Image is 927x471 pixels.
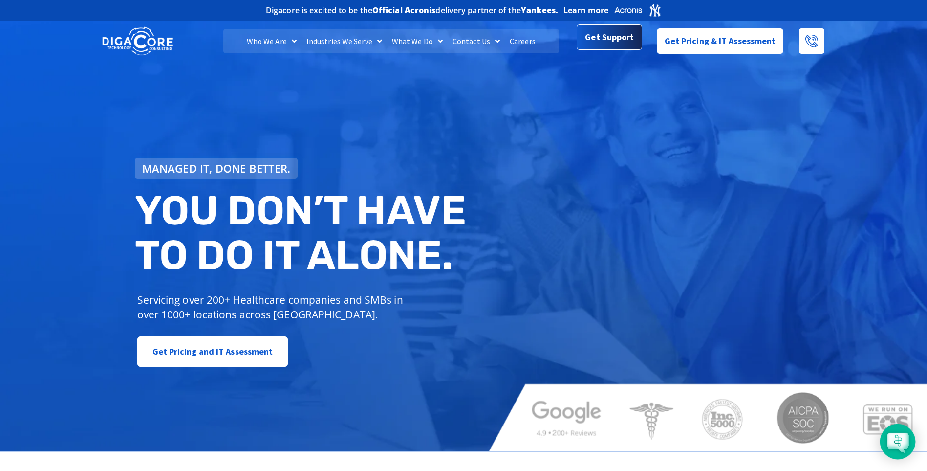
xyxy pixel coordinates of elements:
a: Industries We Serve [302,29,387,53]
b: Yankees. [521,5,559,16]
b: Official Acronis [372,5,436,16]
span: Get Support [585,28,634,48]
a: Get Pricing and IT Assessment [137,336,288,367]
span: Get Pricing & IT Assessment [665,31,776,51]
h2: You don’t have to do IT alone. [135,188,471,278]
a: Get Pricing & IT Assessment [657,28,784,54]
a: Careers [505,29,540,53]
a: Get Support [577,25,642,51]
p: Servicing over 200+ Healthcare companies and SMBs in over 1000+ locations across [GEOGRAPHIC_DATA]. [137,292,410,322]
img: DigaCore Technology Consulting [102,26,173,57]
a: What We Do [387,29,448,53]
a: Who We Are [242,29,302,53]
span: Get Pricing and IT Assessment [152,342,273,361]
a: Contact Us [448,29,505,53]
img: Acronis [614,3,662,17]
span: Managed IT, done better. [142,163,291,174]
nav: Menu [223,29,559,53]
h2: Digacore is excited to be the delivery partner of the [266,6,559,14]
a: Managed IT, done better. [135,158,298,179]
a: Learn more [563,5,609,15]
